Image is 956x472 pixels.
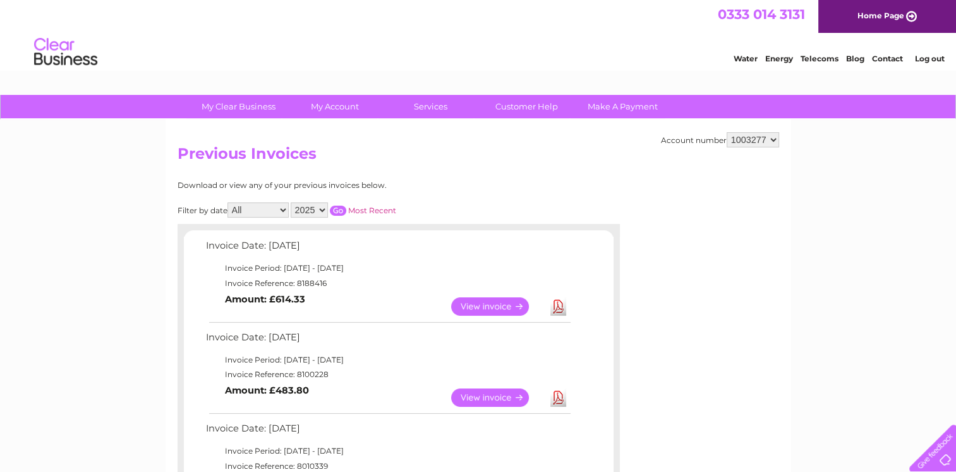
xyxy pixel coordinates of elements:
[203,237,572,261] td: Invoice Date: [DATE]
[282,95,387,118] a: My Account
[203,367,572,382] td: Invoice Reference: 8100228
[178,202,509,218] div: Filter by date
[550,388,566,407] a: Download
[550,297,566,316] a: Download
[378,95,483,118] a: Services
[225,294,305,305] b: Amount: £614.33
[178,145,779,169] h2: Previous Invoices
[203,352,572,368] td: Invoice Period: [DATE] - [DATE]
[872,54,903,63] a: Contact
[33,33,98,71] img: logo.png
[180,7,777,61] div: Clear Business is a trading name of Verastar Limited (registered in [GEOGRAPHIC_DATA] No. 3667643...
[801,54,838,63] a: Telecoms
[178,181,509,190] div: Download or view any of your previous invoices below.
[846,54,864,63] a: Blog
[661,132,779,147] div: Account number
[203,444,572,459] td: Invoice Period: [DATE] - [DATE]
[203,420,572,444] td: Invoice Date: [DATE]
[203,276,572,291] td: Invoice Reference: 8188416
[914,54,944,63] a: Log out
[451,297,544,316] a: View
[203,329,572,352] td: Invoice Date: [DATE]
[186,95,291,118] a: My Clear Business
[734,54,758,63] a: Water
[203,261,572,276] td: Invoice Period: [DATE] - [DATE]
[718,6,805,22] a: 0333 014 3131
[225,385,309,396] b: Amount: £483.80
[475,95,579,118] a: Customer Help
[348,206,396,215] a: Most Recent
[765,54,793,63] a: Energy
[571,95,675,118] a: Make A Payment
[451,388,544,407] a: View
